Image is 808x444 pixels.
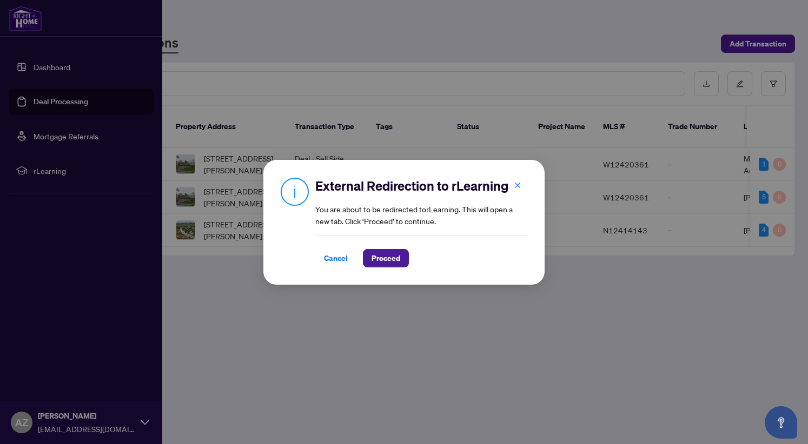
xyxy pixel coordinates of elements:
[372,250,400,267] span: Proceed
[281,177,309,206] img: Info Icon
[315,177,527,194] h2: External Redirection to rLearning
[324,250,348,267] span: Cancel
[765,406,797,439] button: Open asap
[363,249,409,267] button: Proceed
[514,181,521,189] span: close
[315,249,356,267] button: Cancel
[315,177,527,267] div: You are about to be redirected to rLearning . This will open a new tab. Click ‘Proceed’ to continue.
